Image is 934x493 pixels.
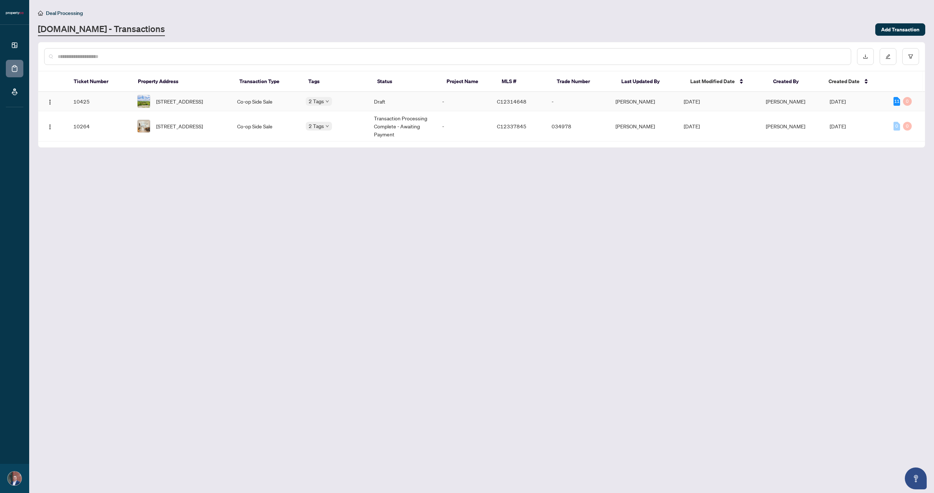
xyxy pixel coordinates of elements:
span: C12337845 [497,123,526,129]
span: Add Transaction [881,24,919,35]
span: 2 Tags [309,122,324,130]
th: Status [371,71,440,92]
img: Logo [47,124,53,130]
span: [STREET_ADDRESS] [156,122,203,130]
button: download [857,48,874,65]
th: Last Updated By [615,71,684,92]
img: Logo [47,99,53,105]
span: [PERSON_NAME] [766,98,805,105]
button: edit [880,48,896,65]
td: [PERSON_NAME] [610,111,678,141]
img: Profile Icon [8,471,22,485]
div: 0 [894,122,900,131]
td: 10264 [67,111,131,141]
span: [PERSON_NAME] [766,123,805,129]
th: Last Modified Date [684,71,767,92]
span: Deal Processing [46,10,83,16]
td: Co-op Side Sale [231,92,300,111]
span: down [325,100,329,103]
span: Last Modified Date [690,77,735,85]
div: 0 [903,122,912,131]
button: filter [902,48,919,65]
a: [DOMAIN_NAME] - Transactions [38,23,165,36]
span: home [38,11,43,16]
span: download [863,54,868,59]
span: edit [885,54,891,59]
img: logo [6,11,23,15]
span: [DATE] [830,98,846,105]
th: Trade Number [551,71,615,92]
img: thumbnail-img [138,95,150,108]
span: [DATE] [830,123,846,129]
button: Logo [44,96,56,107]
th: MLS # [496,71,551,92]
th: Transaction Type [233,71,302,92]
td: 10425 [67,92,131,111]
div: 11 [894,97,900,106]
th: Project Name [441,71,496,92]
span: [DATE] [684,98,700,105]
span: C12314648 [497,98,526,105]
span: [STREET_ADDRESS] [156,97,203,105]
td: Draft [368,92,436,111]
button: Open asap [905,467,927,489]
td: Transaction Processing Complete - Awaiting Payment [368,111,436,141]
button: Add Transaction [875,23,925,36]
td: - [546,92,610,111]
th: Created By [767,71,822,92]
td: Co-op Side Sale [231,111,300,141]
td: - [436,111,491,141]
td: 034978 [546,111,610,141]
th: Created Date [823,71,887,92]
span: 2 Tags [309,97,324,105]
td: - [436,92,491,111]
span: [DATE] [684,123,700,129]
span: filter [908,54,913,59]
span: down [325,124,329,128]
th: Property Address [132,71,233,92]
img: thumbnail-img [138,120,150,132]
div: 0 [903,97,912,106]
th: Ticket Number [68,71,132,92]
span: Created Date [829,77,860,85]
button: Logo [44,120,56,132]
td: [PERSON_NAME] [610,92,678,111]
th: Tags [302,71,371,92]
